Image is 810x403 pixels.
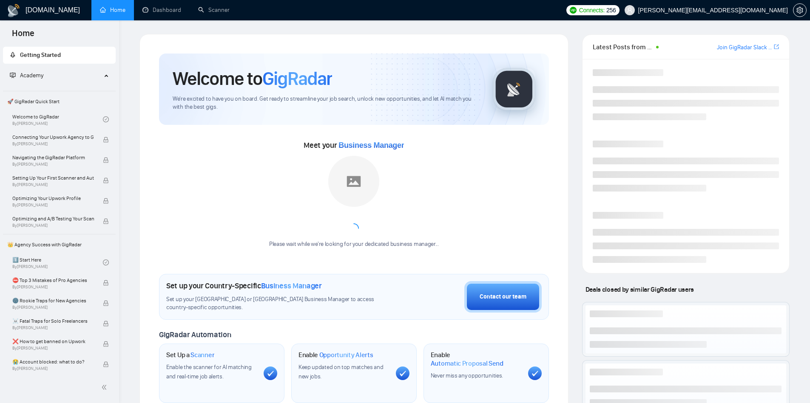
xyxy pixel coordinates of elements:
a: searchScanner [198,6,230,14]
span: ⛔ Top 3 Mistakes of Pro Agencies [12,276,94,285]
h1: Welcome to [173,67,332,90]
span: By [PERSON_NAME] [12,305,94,310]
span: Deals closed by similar GigRadar users [582,282,697,297]
a: export [774,43,779,51]
a: Welcome to GigRadarBy[PERSON_NAME] [12,110,103,129]
span: user [627,7,633,13]
span: 🚀 GigRadar Quick Start [4,93,115,110]
span: lock [103,137,109,143]
span: By [PERSON_NAME] [12,141,94,147]
a: 1️⃣ Start HereBy[PERSON_NAME] [12,253,103,272]
span: By [PERSON_NAME] [12,203,94,208]
span: By [PERSON_NAME] [12,162,94,167]
span: lock [103,341,109,347]
span: lock [103,361,109,367]
span: rocket [10,52,16,58]
span: Latest Posts from the GigRadar Community [593,42,654,52]
span: Optimizing Your Upwork Profile [12,194,94,203]
span: By [PERSON_NAME] [12,182,94,187]
span: fund-projection-screen [10,72,16,78]
span: Setting Up Your First Scanner and Auto-Bidder [12,174,94,182]
span: lock [103,300,109,306]
span: check-circle [103,116,109,122]
span: We're excited to have you on board. Get ready to streamline your job search, unlock new opportuni... [173,95,479,111]
h1: Enable [431,351,521,367]
div: Contact our team [480,292,526,302]
h1: Enable [298,351,373,359]
span: export [774,43,779,50]
span: Academy [20,72,43,79]
a: homeHome [100,6,125,14]
iframe: Intercom live chat [781,374,801,395]
button: setting [793,3,807,17]
span: Connecting Your Upwork Agency to GigRadar [12,133,94,141]
span: ❌ How to get banned on Upwork [12,337,94,346]
span: Academy [10,72,43,79]
span: GigRadar [262,67,332,90]
h1: Set Up a [166,351,214,359]
span: Connects: [579,6,605,15]
span: By [PERSON_NAME] [12,223,94,228]
span: Set up your [GEOGRAPHIC_DATA] or [GEOGRAPHIC_DATA] Business Manager to access country-specific op... [166,296,392,312]
span: lock [103,280,109,286]
li: Getting Started [3,47,116,64]
span: Getting Started [20,51,61,59]
img: upwork-logo.png [570,7,577,14]
span: Navigating the GigRadar Platform [12,153,94,162]
span: lock [103,198,109,204]
span: lock [103,157,109,163]
span: Optimizing and A/B Testing Your Scanner for Better Results [12,214,94,223]
span: By [PERSON_NAME] [12,285,94,290]
span: Meet your [304,141,404,150]
span: 👑 Agency Success with GigRadar [4,236,115,253]
span: double-left [101,383,110,392]
span: Home [5,27,41,45]
a: Join GigRadar Slack Community [717,43,772,52]
span: loading [348,223,360,234]
a: setting [793,7,807,14]
span: By [PERSON_NAME] [12,325,94,330]
span: ☠️ Fatal Traps for Solo Freelancers [12,317,94,325]
span: Business Manager [338,141,404,149]
span: lock [103,321,109,327]
span: 🌚 Rookie Traps for New Agencies [12,296,94,305]
span: Keep updated on top matches and new jobs. [298,364,384,380]
span: 😭 Account blocked: what to do? [12,358,94,366]
button: Contact our team [464,281,542,313]
span: lock [103,218,109,224]
img: gigradar-logo.png [493,68,535,110]
span: By [PERSON_NAME] [12,346,94,351]
span: Scanner [190,351,214,359]
span: lock [103,178,109,183]
img: placeholder.png [328,156,379,207]
h1: Set up your Country-Specific [166,281,322,290]
span: Automatic Proposal Send [431,359,503,368]
span: Opportunity Alerts [319,351,373,359]
span: By [PERSON_NAME] [12,366,94,371]
div: Please wait while we're looking for your dedicated business manager... [264,240,444,248]
span: Business Manager [261,281,322,290]
img: logo [7,4,20,17]
span: Never miss any opportunities. [431,372,503,379]
span: 256 [606,6,616,15]
span: Enable the scanner for AI matching and real-time job alerts. [166,364,252,380]
span: GigRadar Automation [159,330,231,339]
span: check-circle [103,259,109,265]
a: dashboardDashboard [142,6,181,14]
